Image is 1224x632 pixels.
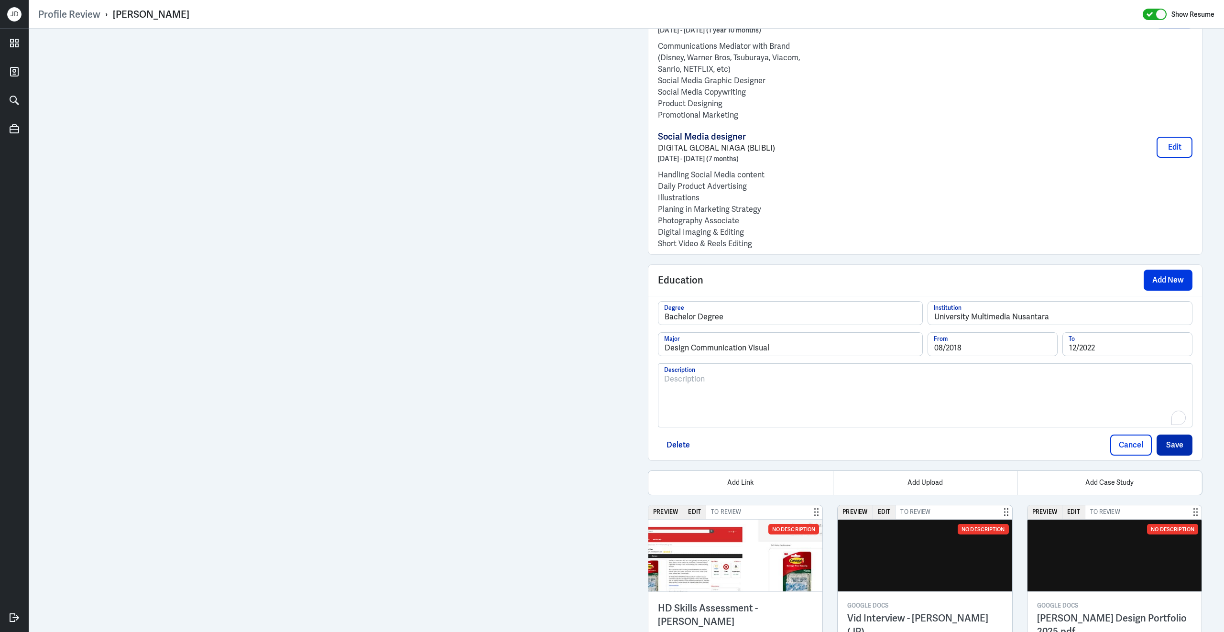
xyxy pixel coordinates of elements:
[1085,505,1125,519] span: To Review
[50,38,605,622] iframe: https://ppcdn.hiredigital.com/register/d9df51c0/resumes/583735480/Jeremy_Tirtokusumo_Graphic_Desi...
[658,273,703,287] span: Education
[1144,270,1192,291] button: Add New
[658,181,1192,192] p: Daily Product Advertising
[833,471,1017,495] div: Add Upload
[658,64,1192,75] p: Sanrio, NETFLIX, etc)
[658,169,1192,181] p: Handling Social Media content
[873,505,896,519] button: Edit
[658,142,775,154] p: DIGITAL GLOBAL NIAGA (BLIBLI)
[648,505,683,519] button: Preview
[1171,8,1214,21] label: Show Resume
[658,215,1192,227] p: Photography Associate
[896,505,935,519] span: To Review
[928,333,1057,356] input: From
[958,524,1008,534] div: No Description
[658,41,1192,52] p: Communications Mediator with Brand
[706,505,746,519] span: To Review
[658,87,1192,98] p: Social Media Copywriting
[658,25,794,35] p: [DATE] - [DATE] (1 year 10 months)
[658,302,922,325] input: Degree
[38,8,100,21] a: Profile Review
[658,192,1192,204] p: Illustrations
[1027,505,1062,519] button: Preview
[658,109,1192,121] p: Promotional Marketing
[1063,333,1192,356] input: To
[1017,471,1202,495] div: Add Case Study
[847,601,1002,610] p: Google Docs
[658,154,775,163] p: [DATE] - [DATE] (7 months)
[658,435,699,456] button: Delete
[1157,137,1192,158] button: Edit
[658,333,922,356] input: Major
[100,8,113,21] p: ›
[1110,435,1152,456] button: Cancel
[658,75,1192,87] p: Social Media Graphic Designer
[658,52,1192,64] p: (Disney, Warner Bros, Tsuburaya, Viacom,
[1062,505,1085,519] button: Edit
[648,471,833,495] div: Add Link
[658,204,1192,215] p: Planing in Marketing Strategy
[1037,601,1192,610] p: Google Docs
[658,601,813,628] h3: HD Skills Assessment - [PERSON_NAME]
[658,98,1192,109] p: Product Designing
[838,505,873,519] button: Preview
[658,238,1192,250] p: Short Video & Reels Editing
[113,8,189,21] div: [PERSON_NAME]
[683,505,706,519] button: Edit
[658,227,1192,238] p: Digital Imaging & Editing
[7,7,22,22] div: J D
[768,524,819,534] div: No Description
[664,373,1186,425] div: To enrich screen reader interactions, please activate Accessibility in Grammarly extension settings
[658,131,775,142] p: Social Media designer
[1157,435,1192,456] button: Save
[928,302,1192,325] input: Institution
[1147,524,1198,534] div: No Description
